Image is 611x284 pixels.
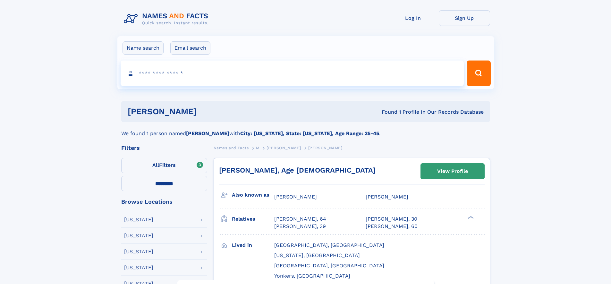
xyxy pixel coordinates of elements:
[121,158,207,173] label: Filters
[274,273,350,279] span: Yonkers, [GEOGRAPHIC_DATA]
[121,199,207,205] div: Browse Locations
[219,166,376,174] a: [PERSON_NAME], Age [DEMOGRAPHIC_DATA]
[267,144,301,152] a: [PERSON_NAME]
[124,249,153,254] div: [US_STATE]
[437,164,468,179] div: View Profile
[467,61,490,86] button: Search Button
[186,130,229,136] b: [PERSON_NAME]
[121,122,490,137] div: We found 1 person named with .
[267,146,301,150] span: [PERSON_NAME]
[240,130,379,136] b: City: [US_STATE], State: [US_STATE], Age Range: 35-45
[121,145,207,151] div: Filters
[274,242,384,248] span: [GEOGRAPHIC_DATA], [GEOGRAPHIC_DATA]
[124,233,153,238] div: [US_STATE]
[123,41,164,55] label: Name search
[124,217,153,222] div: [US_STATE]
[274,252,360,258] span: [US_STATE], [GEOGRAPHIC_DATA]
[121,10,214,28] img: Logo Names and Facts
[152,162,159,168] span: All
[121,61,464,86] input: search input
[232,240,274,251] h3: Lived in
[387,10,439,26] a: Log In
[274,215,326,223] a: [PERSON_NAME], 64
[439,10,490,26] a: Sign Up
[274,223,326,230] a: [PERSON_NAME], 39
[274,194,317,200] span: [PERSON_NAME]
[308,146,343,150] span: [PERSON_NAME]
[214,144,249,152] a: Names and Facts
[256,146,259,150] span: M
[170,41,210,55] label: Email search
[232,214,274,224] h3: Relatives
[232,190,274,200] h3: Also known as
[366,223,418,230] a: [PERSON_NAME], 60
[466,215,474,220] div: ❯
[256,144,259,152] a: M
[289,109,484,116] div: Found 1 Profile In Our Records Database
[421,164,484,179] a: View Profile
[128,108,289,116] h1: [PERSON_NAME]
[274,263,384,269] span: [GEOGRAPHIC_DATA], [GEOGRAPHIC_DATA]
[366,194,408,200] span: [PERSON_NAME]
[366,215,417,223] a: [PERSON_NAME], 30
[124,265,153,270] div: [US_STATE]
